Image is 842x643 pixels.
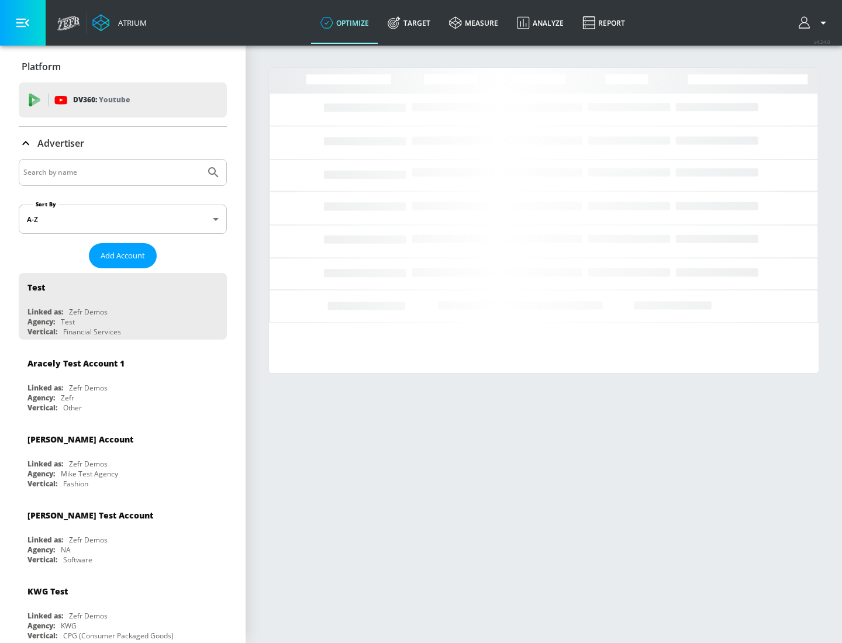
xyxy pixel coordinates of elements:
[63,403,82,413] div: Other
[814,39,830,45] span: v 4.24.0
[19,273,227,340] div: TestLinked as:Zefr DemosAgency:TestVertical:Financial Services
[27,510,153,521] div: [PERSON_NAME] Test Account
[69,307,108,317] div: Zefr Demos
[27,586,68,597] div: KWG Test
[113,18,147,28] div: Atrium
[27,611,63,621] div: Linked as:
[101,249,145,262] span: Add Account
[23,165,201,180] input: Search by name
[508,2,573,44] a: Analyze
[69,535,108,545] div: Zefr Demos
[27,621,55,631] div: Agency:
[33,200,58,208] label: Sort By
[573,2,634,44] a: Report
[27,459,63,469] div: Linked as:
[99,94,130,106] p: Youtube
[61,393,74,403] div: Zefr
[27,327,57,337] div: Vertical:
[27,393,55,403] div: Agency:
[61,545,71,555] div: NA
[19,205,227,234] div: A-Z
[19,501,227,568] div: [PERSON_NAME] Test AccountLinked as:Zefr DemosAgency:NAVertical:Software
[27,383,63,393] div: Linked as:
[22,60,61,73] p: Platform
[19,82,227,117] div: DV360: Youtube
[27,434,133,445] div: [PERSON_NAME] Account
[61,317,75,327] div: Test
[19,349,227,416] div: Aracely Test Account 1Linked as:Zefr DemosAgency:ZefrVertical:Other
[63,479,88,489] div: Fashion
[61,621,77,631] div: KWG
[69,383,108,393] div: Zefr Demos
[27,535,63,545] div: Linked as:
[69,611,108,621] div: Zefr Demos
[440,2,508,44] a: measure
[311,2,378,44] a: optimize
[27,469,55,479] div: Agency:
[92,14,147,32] a: Atrium
[19,425,227,492] div: [PERSON_NAME] AccountLinked as:Zefr DemosAgency:Mike Test AgencyVertical:Fashion
[27,282,45,293] div: Test
[27,403,57,413] div: Vertical:
[37,137,84,150] p: Advertiser
[63,327,121,337] div: Financial Services
[27,479,57,489] div: Vertical:
[19,50,227,83] div: Platform
[27,545,55,555] div: Agency:
[63,555,92,565] div: Software
[27,358,125,369] div: Aracely Test Account 1
[27,631,57,641] div: Vertical:
[378,2,440,44] a: Target
[61,469,118,479] div: Mike Test Agency
[89,243,157,268] button: Add Account
[19,127,227,160] div: Advertiser
[27,307,63,317] div: Linked as:
[73,94,130,106] p: DV360:
[27,555,57,565] div: Vertical:
[69,459,108,469] div: Zefr Demos
[63,631,174,641] div: CPG (Consumer Packaged Goods)
[27,317,55,327] div: Agency:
